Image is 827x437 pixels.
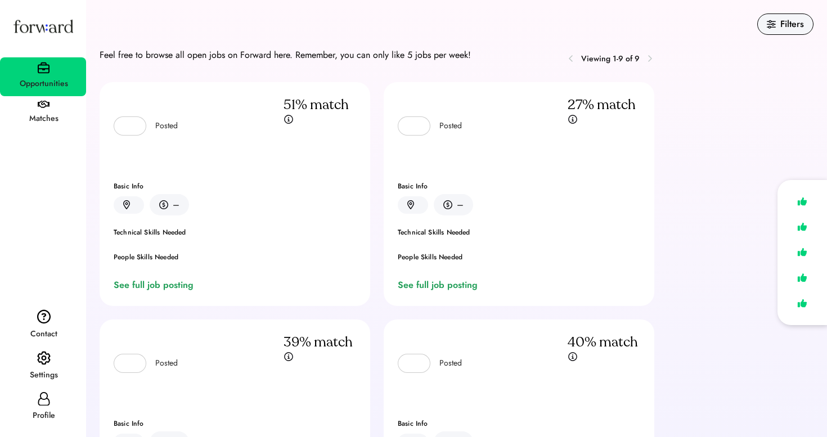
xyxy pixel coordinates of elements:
[794,244,810,260] img: like.svg
[114,229,356,236] div: Technical Skills Needed
[121,357,134,370] img: yH5BAEAAAAALAAAAAABAAEAAAIBRAA7
[794,269,810,286] img: like.svg
[1,368,86,382] div: Settings
[439,120,462,132] div: Posted
[100,48,471,62] div: Feel free to browse all open jobs on Forward here. Remember, you can only like 5 jobs per week!
[398,183,640,190] div: Basic Info
[794,295,810,312] img: like.svg
[155,120,178,132] div: Posted
[155,358,178,369] div: Posted
[11,9,75,43] img: Forward logo
[114,420,356,427] div: Basic Info
[568,334,638,352] div: 40% match
[284,352,294,362] img: info.svg
[398,254,640,260] div: People Skills Needed
[123,200,130,210] img: location.svg
[767,20,776,29] img: filters.svg
[794,193,810,210] img: like.svg
[1,77,86,91] div: Opportunities
[38,101,50,109] img: handshake.svg
[568,96,636,114] div: 27% match
[1,112,86,125] div: Matches
[398,278,482,292] a: See full job posting
[439,358,462,369] div: Posted
[1,409,86,422] div: Profile
[405,357,419,370] img: yH5BAEAAAAALAAAAAABAAEAAAIBRAA7
[407,200,414,210] img: location.svg
[173,198,179,211] div: –
[457,198,464,211] div: –
[1,327,86,341] div: Contact
[284,114,294,125] img: info.svg
[780,17,804,31] div: Filters
[568,114,578,125] img: info.svg
[114,254,356,260] div: People Skills Needed
[37,351,51,366] img: settings.svg
[114,183,356,190] div: Basic Info
[443,200,452,210] img: money.svg
[794,219,810,235] img: like.svg
[159,200,168,210] img: money.svg
[398,420,640,427] div: Basic Info
[405,119,419,133] img: yH5BAEAAAAALAAAAAABAAEAAAIBRAA7
[568,352,578,362] img: info.svg
[284,96,349,114] div: 51% match
[284,334,353,352] div: 39% match
[37,309,51,324] img: contact.svg
[398,229,640,236] div: Technical Skills Needed
[121,119,134,133] img: yH5BAEAAAAALAAAAAABAAEAAAIBRAA7
[581,53,640,65] div: Viewing 1-9 of 9
[114,278,198,292] a: See full job posting
[38,62,50,74] img: briefcase.svg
